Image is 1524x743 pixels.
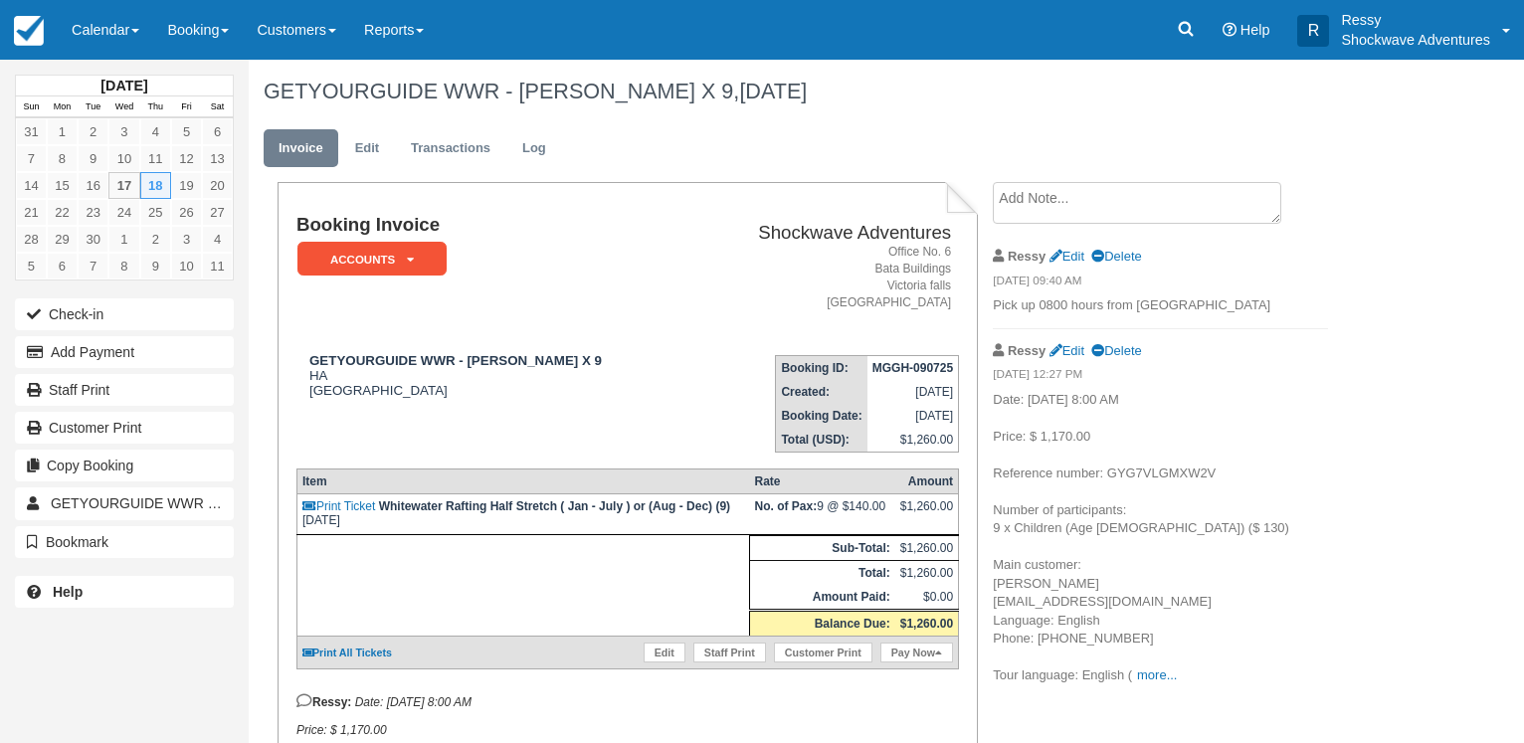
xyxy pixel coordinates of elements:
strong: Ressy [1008,343,1046,358]
a: 1 [47,118,78,145]
a: Staff Print [15,374,234,406]
a: Help [15,576,234,608]
a: 17 [108,172,139,199]
a: 29 [47,226,78,253]
p: Date: [DATE] 8:00 AM Price: $ 1,170.00 Reference number: GYG7VLGMXW2V Number of participants: 9 x... [993,391,1328,685]
a: GETYOURGUIDE WWR - [PERSON_NAME] X 9 [15,487,234,519]
a: 16 [78,172,108,199]
td: [DATE] [296,494,749,535]
th: Total: [750,561,895,586]
td: 9 @ $140.00 [750,494,895,535]
td: $1,260.00 [895,536,959,561]
th: Sub-Total: [750,536,895,561]
i: Help [1223,23,1237,37]
strong: No. of Pax [755,499,818,513]
div: HA [GEOGRAPHIC_DATA] [296,353,690,398]
h1: GETYOURGUIDE WWR - [PERSON_NAME] X 9, [264,80,1377,103]
a: Customer Print [15,412,234,444]
th: Rate [750,469,895,494]
a: 3 [108,118,139,145]
a: 8 [47,145,78,172]
a: 28 [16,226,47,253]
a: 12 [171,145,202,172]
td: [DATE] [867,380,959,404]
td: $0.00 [895,585,959,611]
strong: GETYOURGUIDE WWR - [PERSON_NAME] X 9 [309,353,602,368]
em: ACCOUNTS [297,242,447,277]
a: 13 [202,145,233,172]
p: Shockwave Adventures [1341,30,1490,50]
td: $1,260.00 [867,428,959,453]
button: Copy Booking [15,450,234,481]
td: $1,260.00 [895,561,959,586]
span: Help [1240,22,1270,38]
a: 8 [108,253,139,279]
th: Balance Due: [750,611,895,637]
th: Amount [895,469,959,494]
a: Edit [1049,343,1084,358]
th: Amount Paid: [750,585,895,611]
a: 4 [140,118,171,145]
address: Office No. 6 Bata Buildings Victoria falls [GEOGRAPHIC_DATA] [698,244,952,312]
a: 11 [202,253,233,279]
a: Delete [1091,343,1141,358]
p: Ressy [1341,10,1490,30]
button: Bookmark [15,526,234,558]
a: Log [507,129,561,168]
a: 9 [78,145,108,172]
strong: Ressy [1008,249,1046,264]
a: 30 [78,226,108,253]
a: 10 [171,253,202,279]
a: 2 [140,226,171,253]
strong: [DATE] [100,78,147,93]
a: 15 [47,172,78,199]
th: Fri [171,96,202,118]
a: 22 [47,199,78,226]
a: 10 [108,145,139,172]
td: [DATE] [867,404,959,428]
a: 6 [47,253,78,279]
a: Pay Now [880,643,953,662]
a: 31 [16,118,47,145]
a: Invoice [264,129,338,168]
a: ACCOUNTS [296,241,440,278]
strong: $1,260.00 [900,617,953,631]
th: Item [296,469,749,494]
button: Add Payment [15,336,234,368]
p: Pick up 0800 hours from [GEOGRAPHIC_DATA] [993,296,1328,315]
a: 19 [171,172,202,199]
a: 11 [140,145,171,172]
a: Customer Print [774,643,872,662]
a: Print All Tickets [302,647,392,658]
a: Delete [1091,249,1141,264]
a: 1 [108,226,139,253]
a: more... [1137,667,1177,682]
th: Created: [776,380,867,404]
span: [DATE] [739,79,807,103]
a: 9 [140,253,171,279]
a: 23 [78,199,108,226]
strong: Whitewater Rafting Half Stretch ( Jan - July ) or (Aug - Dec) (9) [379,499,730,513]
a: Edit [1049,249,1084,264]
a: 14 [16,172,47,199]
a: 3 [171,226,202,253]
a: 20 [202,172,233,199]
strong: MGGH-090725 [872,361,953,375]
th: Mon [47,96,78,118]
a: 7 [78,253,108,279]
div: $1,260.00 [900,499,953,529]
th: Sat [202,96,233,118]
span: GETYOURGUIDE WWR - [PERSON_NAME] X 9 [51,495,355,511]
img: checkfront-main-nav-mini-logo.png [14,16,44,46]
a: Edit [340,129,394,168]
a: 21 [16,199,47,226]
h2: Shockwave Adventures [698,223,952,244]
th: Thu [140,96,171,118]
a: 4 [202,226,233,253]
a: 24 [108,199,139,226]
th: Booking ID: [776,356,867,381]
a: Print Ticket [302,499,375,513]
strong: Ressy: [296,695,351,709]
th: Sun [16,96,47,118]
th: Wed [108,96,139,118]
